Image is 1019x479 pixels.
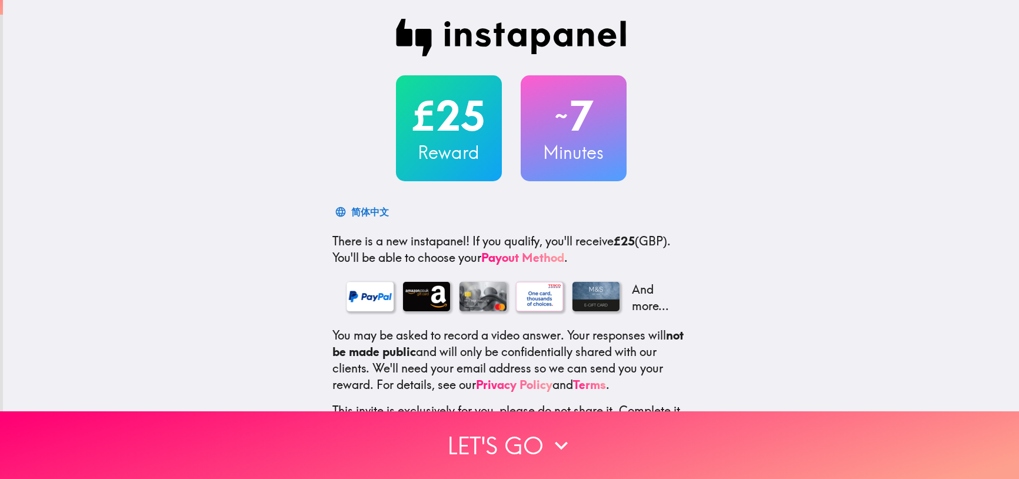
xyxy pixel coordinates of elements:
p: If you qualify, you'll receive (GBP) . You'll be able to choose your . [332,233,690,266]
p: This invite is exclusively for you, please do not share it. Complete it soon because spots are li... [332,403,690,435]
span: ~ [553,98,570,134]
span: There is a new instapanel! [332,234,469,248]
div: 简体中文 [351,204,389,220]
h2: 7 [521,92,627,140]
a: Privacy Policy [476,377,552,392]
a: Payout Method [481,250,564,265]
h3: Reward [396,140,502,165]
b: not be made public [332,328,684,359]
button: 简体中文 [332,200,394,224]
p: And more... [629,281,676,314]
b: £25 [614,234,635,248]
a: Terms [573,377,606,392]
h3: Minutes [521,140,627,165]
img: Instapanel [396,19,627,56]
h2: £25 [396,92,502,140]
p: You may be asked to record a video answer. Your responses will and will only be confidentially sh... [332,327,690,393]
